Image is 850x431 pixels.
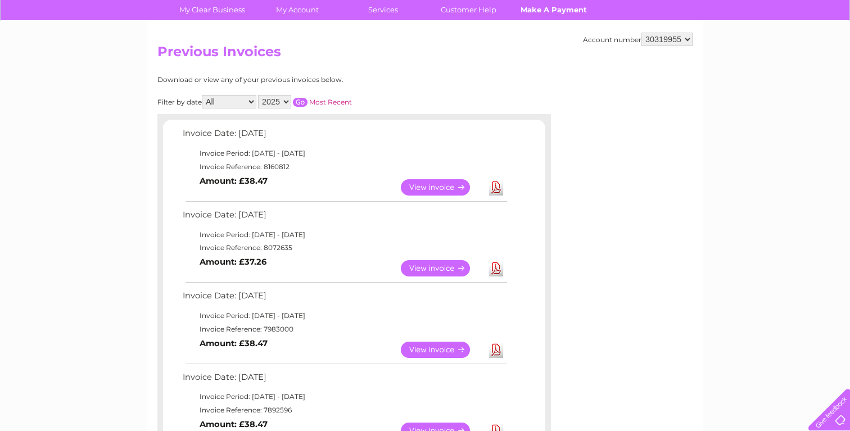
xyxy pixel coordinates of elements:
b: Amount: £38.47 [200,338,268,348]
td: Invoice Reference: 8160812 [180,160,509,174]
a: Most Recent [309,98,352,106]
div: Filter by date [157,95,453,108]
b: Amount: £38.47 [200,176,268,186]
div: Account number [583,33,693,46]
a: Contact [775,48,803,56]
b: Amount: £38.47 [200,419,268,429]
td: Invoice Period: [DATE] - [DATE] [180,147,509,160]
td: Invoice Period: [DATE] - [DATE] [180,228,509,242]
a: View [401,342,483,358]
td: Invoice Period: [DATE] - [DATE] [180,309,509,323]
a: Download [489,179,503,196]
td: Invoice Date: [DATE] [180,126,509,147]
td: Invoice Reference: 8072635 [180,241,509,255]
a: View [401,179,483,196]
a: 0333 014 3131 [638,6,716,20]
a: Download [489,342,503,358]
td: Invoice Date: [DATE] [180,207,509,228]
img: logo.png [30,29,87,63]
a: Log out [813,48,839,56]
a: Blog [752,48,768,56]
b: Amount: £37.26 [200,257,266,267]
td: Invoice Period: [DATE] - [DATE] [180,390,509,403]
div: Clear Business is a trading name of Verastar Limited (registered in [GEOGRAPHIC_DATA] No. 3667643... [160,6,691,55]
td: Invoice Date: [DATE] [180,288,509,309]
td: Invoice Reference: 7983000 [180,323,509,336]
a: Download [489,260,503,276]
td: Invoice Reference: 7892596 [180,403,509,417]
div: Download or view any of your previous invoices below. [157,76,453,84]
a: Telecoms [712,48,745,56]
a: Energy [680,48,705,56]
td: Invoice Date: [DATE] [180,370,509,391]
h2: Previous Invoices [157,44,693,65]
a: View [401,260,483,276]
a: Water [652,48,673,56]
